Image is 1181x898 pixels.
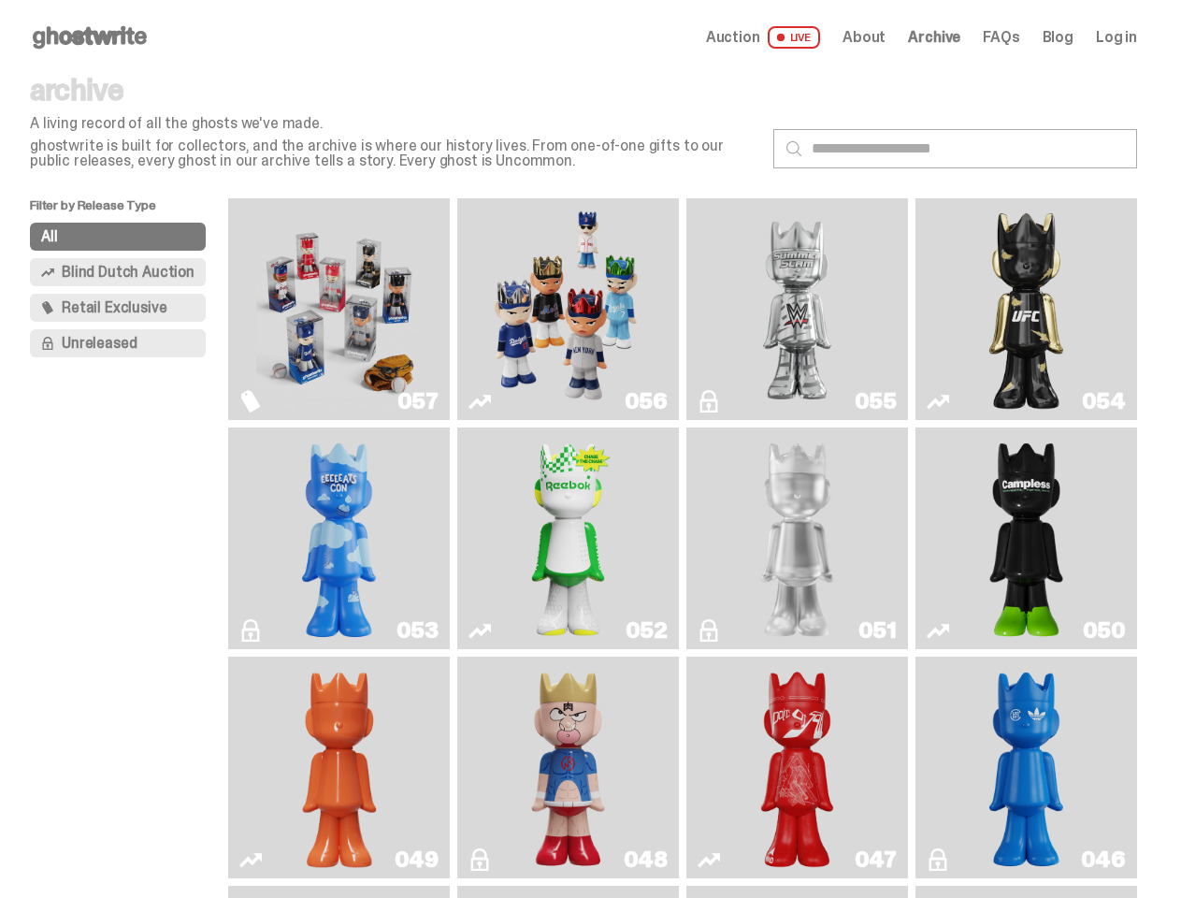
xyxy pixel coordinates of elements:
button: Blind Dutch Auction [30,258,206,286]
a: Game Face (2025) [239,206,439,413]
span: All [41,229,58,244]
p: archive [30,75,758,105]
a: Campless [927,435,1126,642]
a: Log in [1096,30,1137,45]
img: Game Face (2025) [485,206,651,413]
img: Skip [753,664,842,871]
button: All [30,223,206,251]
button: Unreleased [30,329,206,357]
a: ghooooost [239,435,439,642]
div: 054 [1082,390,1126,413]
div: 055 [855,390,897,413]
span: Auction [706,30,760,45]
a: Ruby [927,206,1126,413]
a: Kinnikuman [468,664,668,871]
a: Schrödinger's ghost: Orange Vibe [239,664,439,871]
img: Game Face (2025) [256,206,422,413]
div: 048 [624,848,668,871]
a: LLLoyalty [698,435,897,642]
a: Court Victory [468,435,668,642]
div: 046 [1081,848,1126,871]
div: 049 [395,848,439,871]
a: Skip [698,664,897,871]
a: FAQs [983,30,1019,45]
p: Filter by Release Type [30,198,228,223]
p: ghostwrite is built for collectors, and the archive is where our history lives. From one-of-one g... [30,138,758,168]
a: I Was There SummerSlam [698,206,897,413]
div: 053 [396,619,439,642]
p: A living record of all the ghosts we've made. [30,116,758,131]
img: Kinnikuman [524,664,612,871]
a: ComplexCon HK [927,664,1126,871]
img: Campless [982,435,1071,642]
div: 051 [858,619,897,642]
button: Retail Exclusive [30,294,206,322]
img: ComplexCon HK [982,664,1071,871]
span: Blind Dutch Auction [62,265,194,280]
a: About [843,30,886,45]
img: Ruby [982,206,1071,413]
img: ghooooost [295,435,383,642]
img: Schrödinger's ghost: Orange Vibe [295,664,383,871]
span: Retail Exclusive [62,300,166,315]
div: 047 [855,848,897,871]
img: LLLoyalty [753,435,842,642]
span: LIVE [768,26,821,49]
div: 050 [1083,619,1126,642]
img: I Was There SummerSlam [714,206,880,413]
span: Unreleased [62,336,137,351]
a: Blog [1043,30,1073,45]
img: Court Victory [524,435,612,642]
div: 057 [397,390,439,413]
a: Game Face (2025) [468,206,668,413]
div: 052 [626,619,668,642]
a: Archive [908,30,960,45]
a: Auction LIVE [706,26,820,49]
div: 056 [625,390,668,413]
